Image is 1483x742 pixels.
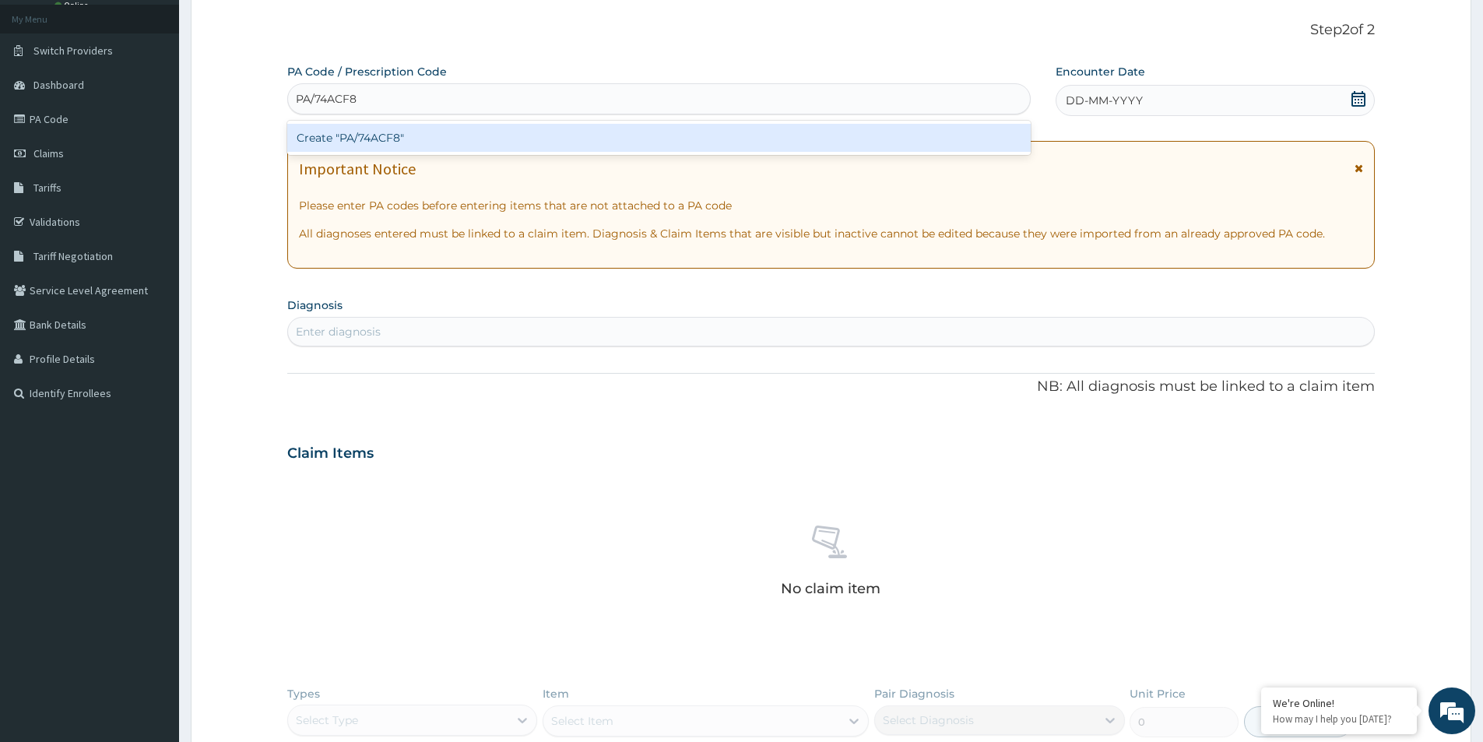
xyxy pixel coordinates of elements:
[33,146,64,160] span: Claims
[287,124,1031,152] div: Create "PA/74ACF8"
[296,324,381,339] div: Enter diagnosis
[29,78,63,117] img: d_794563401_company_1708531726252_794563401
[33,78,84,92] span: Dashboard
[1273,712,1405,726] p: How may I help you today?
[287,297,343,313] label: Diagnosis
[1273,696,1405,710] div: We're Online!
[287,22,1375,39] p: Step 2 of 2
[33,44,113,58] span: Switch Providers
[299,160,416,178] h1: Important Notice
[299,198,1363,213] p: Please enter PA codes before entering items that are not attached to a PA code
[90,196,215,353] span: We're online!
[781,581,880,596] p: No claim item
[287,64,447,79] label: PA Code / Prescription Code
[1056,64,1145,79] label: Encounter Date
[8,425,297,480] textarea: Type your message and hit 'Enter'
[81,87,262,107] div: Chat with us now
[33,181,61,195] span: Tariffs
[255,8,293,45] div: Minimize live chat window
[33,249,113,263] span: Tariff Negotiation
[299,226,1363,241] p: All diagnoses entered must be linked to a claim item. Diagnosis & Claim Items that are visible bu...
[287,445,374,462] h3: Claim Items
[287,377,1375,397] p: NB: All diagnosis must be linked to a claim item
[1066,93,1143,108] span: DD-MM-YYYY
